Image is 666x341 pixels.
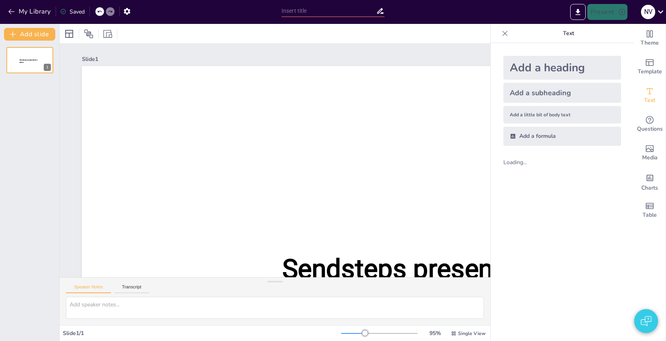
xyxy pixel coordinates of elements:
[503,127,621,146] div: Add a formula
[641,184,658,192] span: Charts
[641,39,659,47] span: Theme
[503,159,540,166] div: Loading...
[44,64,51,71] div: 1
[425,329,445,337] div: 95 %
[634,110,666,139] div: Get real-time input from your audience
[458,330,485,337] span: Single View
[637,125,663,133] span: Questions
[4,28,55,41] button: Add slide
[66,284,111,293] button: Speaker Notes
[634,53,666,81] div: Add ready made slides
[503,56,621,80] div: Add a heading
[60,8,85,16] div: Saved
[6,47,53,73] div: Sendsteps presentation editor1
[282,5,376,17] input: Insert title
[570,4,586,20] button: Export to PowerPoint
[114,284,150,293] button: Transcript
[634,196,666,225] div: Add a table
[503,83,621,103] div: Add a subheading
[634,139,666,167] div: Add images, graphics, shapes or video
[503,106,621,123] div: Add a little bit of body text
[641,5,655,19] div: N V
[634,24,666,53] div: Change the overall theme
[102,27,114,40] div: Resize presentation
[282,253,561,321] span: Sendsteps presentation editor
[638,67,662,76] span: Template
[642,153,658,162] span: Media
[511,24,626,43] p: Text
[63,329,341,337] div: Slide 1 / 1
[587,4,627,20] button: Present
[634,81,666,110] div: Add text boxes
[84,29,93,39] span: Position
[643,211,657,219] span: Table
[19,59,37,63] span: Sendsteps presentation editor
[634,167,666,196] div: Add charts and graphs
[641,4,655,20] button: N V
[63,27,76,40] div: Layout
[644,96,655,105] span: Text
[6,5,54,18] button: My Library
